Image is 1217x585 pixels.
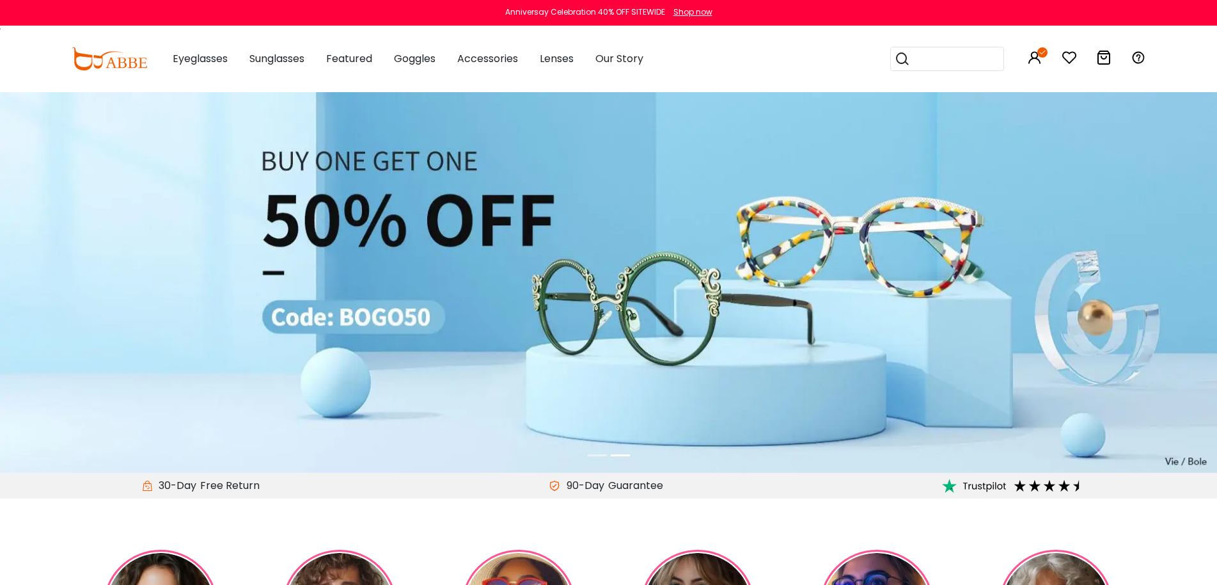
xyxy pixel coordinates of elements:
[595,51,643,66] span: Our Story
[152,478,196,493] span: 30-Day
[673,6,712,18] div: Shop now
[604,478,667,493] div: Guarantee
[540,51,574,66] span: Lenses
[326,51,372,66] span: Featured
[72,47,147,70] img: abbeglasses.com
[249,51,304,66] span: Sunglasses
[457,51,518,66] span: Accessories
[667,6,712,17] a: Shop now
[560,478,604,493] span: 90-Day
[505,6,665,18] div: Anniversay Celebration 40% OFF SITEWIDE
[394,51,436,66] span: Goggles
[196,478,263,493] div: Free Return
[173,51,228,66] span: Eyeglasses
